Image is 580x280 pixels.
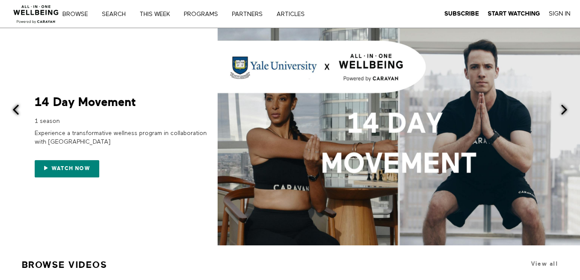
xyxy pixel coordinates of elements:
[59,11,97,17] a: Browse
[181,11,227,17] a: PROGRAMS
[444,10,479,18] a: Subscribe
[274,11,314,17] a: ARTICLES
[488,10,540,17] strong: Start Watching
[137,11,179,17] a: THIS WEEK
[444,10,479,17] strong: Subscribe
[549,10,570,18] a: Sign In
[68,10,323,18] nav: Primary
[22,256,108,274] a: Browse Videos
[99,11,135,17] a: Search
[229,11,272,17] a: PARTNERS
[488,10,540,18] a: Start Watching
[531,261,558,267] a: View all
